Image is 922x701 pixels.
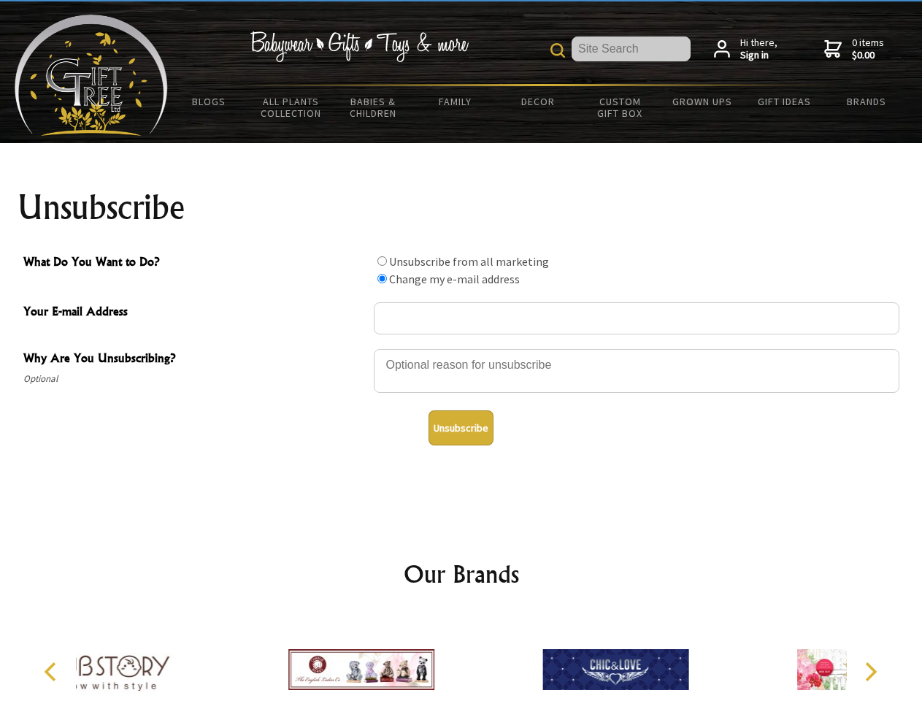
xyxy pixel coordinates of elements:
span: Hi there, [740,37,777,62]
input: Site Search [572,37,691,61]
a: Custom Gift Box [579,86,661,129]
input: Your E-mail Address [374,302,899,334]
input: What Do You Want to Do? [377,256,387,266]
button: Next [854,656,886,688]
h1: Unsubscribe [18,190,905,225]
a: BLOGS [168,86,250,117]
strong: $0.00 [852,49,884,62]
a: 0 items$0.00 [824,37,884,62]
a: Grown Ups [661,86,743,117]
a: Gift Ideas [743,86,826,117]
img: Babywear - Gifts - Toys & more [250,31,469,62]
a: Brands [826,86,908,117]
img: product search [550,43,565,58]
a: All Plants Collection [250,86,333,129]
img: Babyware - Gifts - Toys and more... [15,15,168,136]
label: Unsubscribe from all marketing [389,254,549,269]
span: Why Are You Unsubscribing? [23,349,366,370]
button: Unsubscribe [429,410,493,445]
span: 0 items [852,36,884,62]
a: Hi there,Sign in [714,37,777,62]
a: Family [415,86,497,117]
input: What Do You Want to Do? [377,274,387,283]
textarea: Why Are You Unsubscribing? [374,349,899,393]
button: Previous [37,656,69,688]
span: What Do You Want to Do? [23,253,366,274]
a: Babies & Children [332,86,415,129]
span: Optional [23,370,366,388]
span: Your E-mail Address [23,302,366,323]
h2: Our Brands [29,556,894,591]
label: Change my e-mail address [389,272,520,286]
strong: Sign in [740,49,777,62]
a: Decor [496,86,579,117]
